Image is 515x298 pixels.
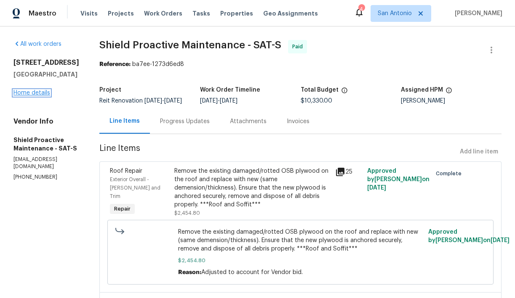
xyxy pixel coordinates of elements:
span: San Antonio [378,9,412,18]
span: Roof Repair [110,168,142,174]
span: $2,454.80 [174,211,200,216]
div: Line Items [109,117,140,125]
span: Properties [220,9,253,18]
p: [EMAIL_ADDRESS][DOMAIN_NAME] [13,156,79,170]
div: Progress Updates [160,117,210,126]
div: [PERSON_NAME] [401,98,502,104]
span: - [200,98,237,104]
span: [PERSON_NAME] [451,9,502,18]
b: Reference: [99,61,131,67]
span: - [144,98,182,104]
span: [DATE] [164,98,182,104]
h2: [STREET_ADDRESS] [13,58,79,67]
h5: Total Budget [301,87,339,93]
span: Approved by [PERSON_NAME] on [367,168,430,191]
span: $2,454.80 [178,256,423,265]
span: Line Items [99,144,456,160]
span: Exterior Overall - [PERSON_NAME] and Trim [110,177,160,199]
a: Home details [13,90,50,96]
p: [PHONE_NUMBER] [13,174,79,181]
h5: Project [99,87,121,93]
span: $10,330.00 [301,98,332,104]
span: Visits [80,9,98,18]
div: Remove the existing damaged/rotted OSB plywood on the roof and replace with new (same demension/t... [174,167,330,209]
span: Repair [111,205,134,213]
span: Paid [292,42,306,51]
span: The hpm assigned to this work order. [446,87,452,98]
span: [DATE] [367,185,386,191]
span: [DATE] [200,98,218,104]
h5: [GEOGRAPHIC_DATA] [13,70,79,79]
span: Complete [436,169,465,178]
h5: Work Order Timeline [200,87,260,93]
span: [DATE] [144,98,162,104]
div: Attachments [230,117,267,126]
div: Invoices [287,117,310,126]
span: Projects [108,9,134,18]
span: Remove the existing damaged/rotted OSB plywood on the roof and replace with new (same demension/t... [178,228,423,253]
div: 25 [335,167,362,177]
span: Maestro [29,9,56,18]
span: Shield Proactive Maintenance - SAT-S [99,40,281,50]
a: All work orders [13,41,61,47]
h4: Vendor Info [13,117,79,126]
h5: Shield Proactive Maintenance - SAT-S [13,136,79,153]
h5: Assigned HPM [401,87,443,93]
div: ba7ee-1273d6ed8 [99,60,502,69]
span: Reit Renovation [99,98,182,104]
span: Geo Assignments [263,9,318,18]
span: Approved by [PERSON_NAME] on [428,229,510,243]
span: Adjusted to account for Vendor bid. [201,269,303,275]
span: The total cost of line items that have been proposed by Opendoor. This sum includes line items th... [341,87,348,98]
span: Work Orders [144,9,182,18]
span: Reason: [178,269,201,275]
span: [DATE] [220,98,237,104]
span: [DATE] [491,237,510,243]
div: 4 [358,5,364,13]
span: Tasks [192,11,210,16]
